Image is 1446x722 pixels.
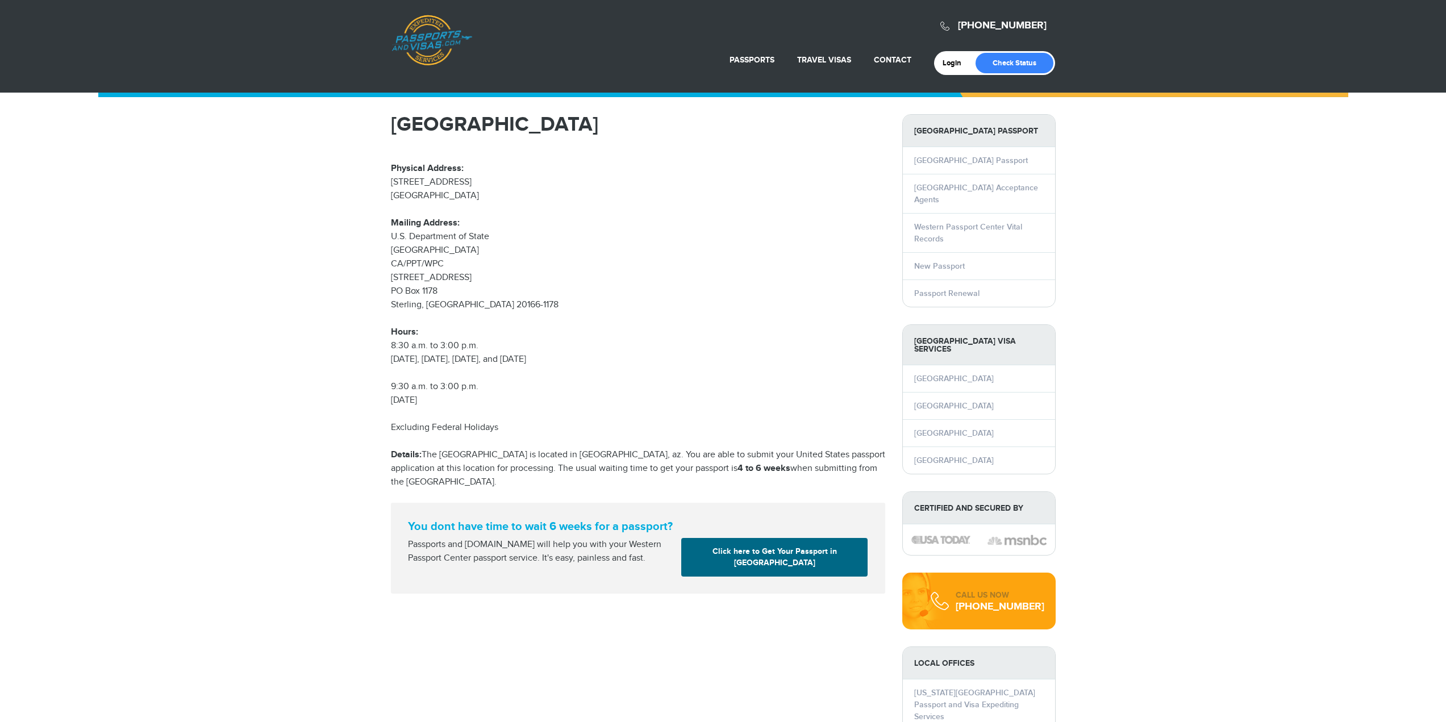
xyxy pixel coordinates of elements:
strong: Hours: [391,327,418,337]
a: Click here to Get Your Passport in [GEOGRAPHIC_DATA] [681,538,868,577]
a: Check Status [976,53,1053,73]
a: Passports & [DOMAIN_NAME] [391,15,472,66]
a: Passport Renewal [914,289,980,298]
strong: LOCAL OFFICES [903,647,1055,679]
a: Passports [730,55,774,65]
img: image description [987,533,1047,547]
h1: [GEOGRAPHIC_DATA] [391,114,885,135]
div: [PHONE_NUMBER] [956,601,1044,612]
p: Excluding Federal Holidays [391,421,885,435]
strong: Mailing Address: [391,218,460,228]
p: U.S. Department of State [GEOGRAPHIC_DATA] CA/PPT/WPC [STREET_ADDRESS] PO Box 1178 Sterling, [GEO... [391,216,885,312]
a: [GEOGRAPHIC_DATA] [914,428,994,438]
strong: 4 to 6 weeks [737,463,790,474]
strong: [GEOGRAPHIC_DATA] Passport [903,115,1055,147]
a: [PHONE_NUMBER] [958,19,1047,32]
div: Passports and [DOMAIN_NAME] will help you with your Western Passport Center passport service. It'... [403,538,677,565]
strong: You dont have time to wait 6 weeks for a passport? [408,520,868,533]
img: image description [911,536,970,544]
p: 8:30 a.m. to 3:00 p.m. [DATE], [DATE], [DATE], and [DATE] 9:30 a.m. to 3:00 p.m. [DATE] [391,325,885,407]
strong: [GEOGRAPHIC_DATA] Visa Services [903,325,1055,365]
strong: Certified and Secured by [903,492,1055,524]
a: [GEOGRAPHIC_DATA] [914,374,994,383]
div: CALL US NOW [956,590,1044,601]
a: Western Passport Center Vital Records [914,222,1022,244]
p: [STREET_ADDRESS] [GEOGRAPHIC_DATA] [391,148,885,203]
strong: Details: [391,449,422,460]
a: [GEOGRAPHIC_DATA] Acceptance Agents [914,183,1038,205]
strong: Physical Address: [391,163,464,174]
a: Travel Visas [797,55,851,65]
a: [GEOGRAPHIC_DATA] [914,401,994,411]
p: The [GEOGRAPHIC_DATA] is located in [GEOGRAPHIC_DATA], az. You are able to submit your United Sta... [391,448,885,489]
a: Login [943,59,969,68]
a: [GEOGRAPHIC_DATA] [914,456,994,465]
a: [GEOGRAPHIC_DATA] Passport [914,156,1028,165]
a: New Passport [914,261,965,271]
a: Contact [874,55,911,65]
a: [US_STATE][GEOGRAPHIC_DATA] Passport and Visa Expediting Services [914,688,1035,721]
